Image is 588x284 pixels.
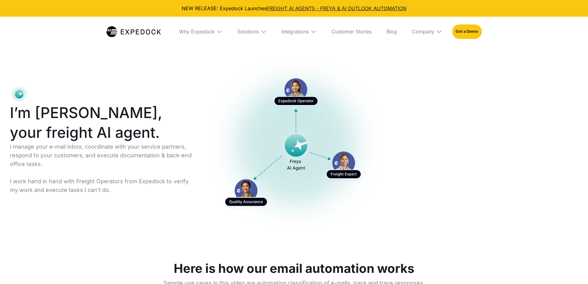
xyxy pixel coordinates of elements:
[179,28,215,35] div: Why Expedock
[10,103,197,142] h1: I’m [PERSON_NAME], your freight AI agent.
[281,28,309,35] div: Integrations
[452,24,482,39] a: Get a Demo
[237,28,259,35] div: Solutions
[174,261,414,276] h1: Here is how our email automation works
[412,28,434,35] div: Company
[5,5,583,12] div: NEW RELEASE: Expedock Launches
[327,17,377,46] a: Customer Stories
[10,142,197,194] p: I manage your e-mail inbox, coordinate with your service partners, respond to your customers, and...
[267,5,407,11] a: FREIGHT AI AGENTS - FREYA & AI OUTLOOK AUTOMATION
[382,17,402,46] a: Blog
